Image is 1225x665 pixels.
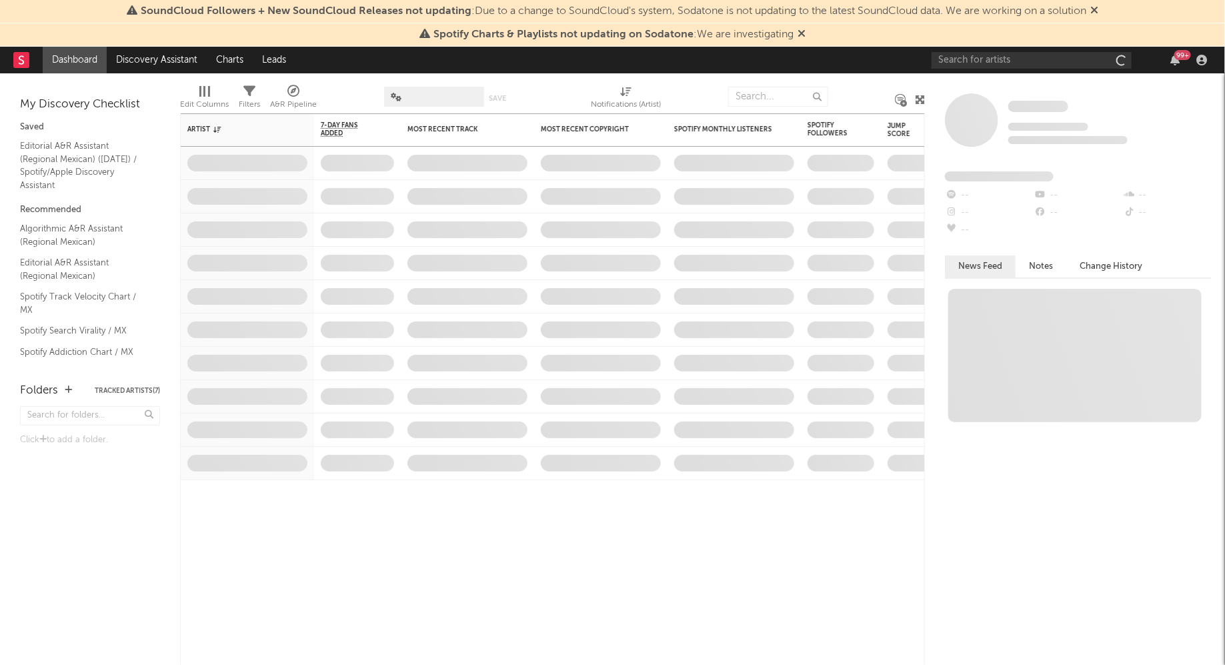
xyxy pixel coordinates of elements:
[1016,255,1066,277] button: Notes
[728,87,828,107] input: Search...
[591,97,662,113] div: Notifications (Artist)
[1008,136,1128,144] span: 0 fans last week
[1123,204,1212,221] div: --
[20,202,160,218] div: Recommended
[1034,204,1122,221] div: --
[1034,187,1122,204] div: --
[1008,101,1068,112] span: Some Artist
[1008,100,1068,113] a: Some Artist
[180,80,229,119] div: Edit Columns
[270,97,317,113] div: A&R Pipeline
[20,139,147,192] a: Editorial A&R Assistant (Regional Mexican) ([DATE]) / Spotify/Apple Discovery Assistant
[187,125,287,133] div: Artist
[107,47,207,73] a: Discovery Assistant
[20,255,147,283] a: Editorial A&R Assistant (Regional Mexican)
[932,52,1132,69] input: Search for artists
[95,388,160,394] button: Tracked Artists(7)
[945,204,1034,221] div: --
[1170,55,1180,65] button: 99+
[591,80,662,119] div: Notifications (Artist)
[270,80,317,119] div: A&R Pipeline
[541,125,641,133] div: Most Recent Copyright
[1090,6,1098,17] span: Dismiss
[20,406,160,426] input: Search for folders...
[20,289,147,317] a: Spotify Track Velocity Chart / MX
[433,29,794,40] span: : We are investigating
[141,6,471,17] span: SoundCloud Followers + New SoundCloud Releases not updating
[1066,255,1156,277] button: Change History
[407,125,507,133] div: Most Recent Track
[888,122,921,138] div: Jump Score
[489,95,506,102] button: Save
[20,97,160,113] div: My Discovery Checklist
[1123,187,1212,204] div: --
[207,47,253,73] a: Charts
[808,121,854,137] div: Spotify Followers
[321,121,374,137] span: 7-Day Fans Added
[20,432,160,448] div: Click to add a folder.
[674,125,774,133] div: Spotify Monthly Listeners
[239,97,260,113] div: Filters
[180,97,229,113] div: Edit Columns
[1174,50,1191,60] div: 99 +
[141,6,1086,17] span: : Due to a change to SoundCloud's system, Sodatone is not updating to the latest SoundCloud data....
[20,221,147,249] a: Algorithmic A&R Assistant (Regional Mexican)
[253,47,295,73] a: Leads
[945,171,1054,181] span: Fans Added by Platform
[945,187,1034,204] div: --
[20,119,160,135] div: Saved
[433,29,694,40] span: Spotify Charts & Playlists not updating on Sodatone
[945,255,1016,277] button: News Feed
[20,383,58,399] div: Folders
[798,29,806,40] span: Dismiss
[20,323,147,338] a: Spotify Search Virality / MX
[1008,123,1088,131] span: Tracking Since: [DATE]
[945,221,1034,239] div: --
[43,47,107,73] a: Dashboard
[20,345,147,360] a: Spotify Addiction Chart / MX
[239,80,260,119] div: Filters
